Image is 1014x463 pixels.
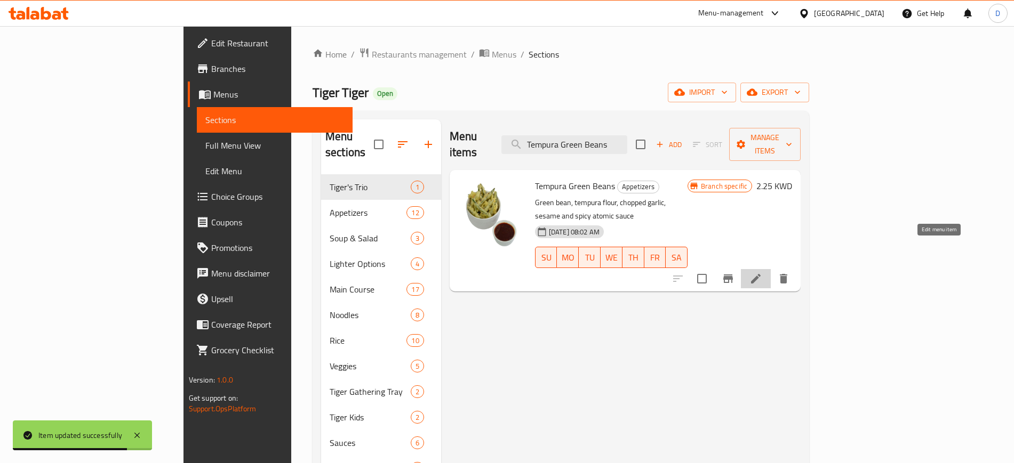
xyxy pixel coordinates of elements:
[535,196,688,223] p: Green bean, tempura flour, chopped garlic, sesame and spicy atomic sauce
[211,293,344,305] span: Upsell
[411,233,424,243] span: 3
[211,37,344,50] span: Edit Restaurant
[668,83,736,102] button: import
[321,328,441,353] div: Rice10
[622,247,644,268] button: TH
[579,247,601,268] button: TU
[617,181,659,193] div: Appetizers
[995,7,1000,19] span: D
[321,353,441,379] div: Veggies5
[188,56,353,82] a: Branches
[540,250,553,265] span: SU
[629,133,652,156] span: Select section
[686,136,729,153] span: Select section first
[605,250,618,265] span: WE
[416,132,441,157] button: Add section
[407,336,423,346] span: 10
[406,283,424,296] div: items
[450,128,489,160] h2: Menu items
[697,181,752,191] span: Branch specific
[211,318,344,331] span: Coverage Report
[313,80,369,104] span: Tiger Tiger
[698,7,764,20] div: Menu-management
[321,404,441,430] div: Tiger Kids2
[188,337,353,363] a: Grocery Checklist
[583,250,596,265] span: TU
[411,310,424,320] span: 8
[670,250,683,265] span: SA
[649,250,662,265] span: FR
[330,334,407,347] div: Rice
[211,344,344,356] span: Grocery Checklist
[188,286,353,312] a: Upsell
[330,257,411,270] div: Lighter Options
[411,257,424,270] div: items
[738,131,792,158] span: Manage items
[561,250,574,265] span: MO
[211,241,344,254] span: Promotions
[217,373,233,387] span: 1.0.0
[188,209,353,235] a: Coupons
[321,251,441,277] div: Lighter Options4
[407,285,423,295] span: 17
[321,200,441,225] div: Appetizers12
[189,373,215,387] span: Version:
[330,232,411,245] span: Soup & Salad
[652,136,686,153] span: Add item
[188,184,353,209] a: Choice Groups
[618,181,659,193] span: Appetizers
[411,259,424,269] span: 4
[330,181,411,193] span: Tiger's Trio
[211,190,344,203] span: Choice Groups
[330,206,407,219] div: Appetizers
[652,136,686,153] button: Add
[411,436,424,449] div: items
[458,178,526,247] img: Tempura Green Beans
[644,247,666,268] button: FR
[211,267,344,280] span: Menu disclaimer
[197,133,353,158] a: Full Menu View
[411,412,424,423] span: 2
[715,266,741,291] button: Branch-specific-item
[390,132,416,157] span: Sort sections
[330,436,411,449] span: Sauces
[407,208,423,218] span: 12
[479,47,516,61] a: Menus
[188,312,353,337] a: Coverage Report
[471,48,475,61] li: /
[211,216,344,229] span: Coupons
[666,247,688,268] button: SA
[330,360,411,372] span: Veggies
[411,232,424,245] div: items
[330,308,411,321] span: Noodles
[814,7,884,19] div: [GEOGRAPHIC_DATA]
[535,178,615,194] span: Tempura Green Beans
[330,283,407,296] div: Main Course
[601,247,622,268] button: WE
[321,430,441,456] div: Sauces6
[188,235,353,261] a: Promotions
[213,88,344,101] span: Menus
[205,139,344,152] span: Full Menu View
[406,334,424,347] div: items
[189,402,257,416] a: Support.OpsPlatform
[321,302,441,328] div: Noodles8
[373,87,397,100] div: Open
[330,411,411,424] span: Tiger Kids
[756,178,792,193] h6: 2.25 KWD
[749,86,801,99] span: export
[197,107,353,133] a: Sections
[372,48,467,61] span: Restaurants management
[501,135,627,154] input: search
[411,182,424,192] span: 1
[411,411,424,424] div: items
[535,247,557,268] button: SU
[729,128,801,161] button: Manage items
[368,133,390,156] span: Select all sections
[321,174,441,200] div: Tiger's Trio1
[411,308,424,321] div: items
[351,48,355,61] li: /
